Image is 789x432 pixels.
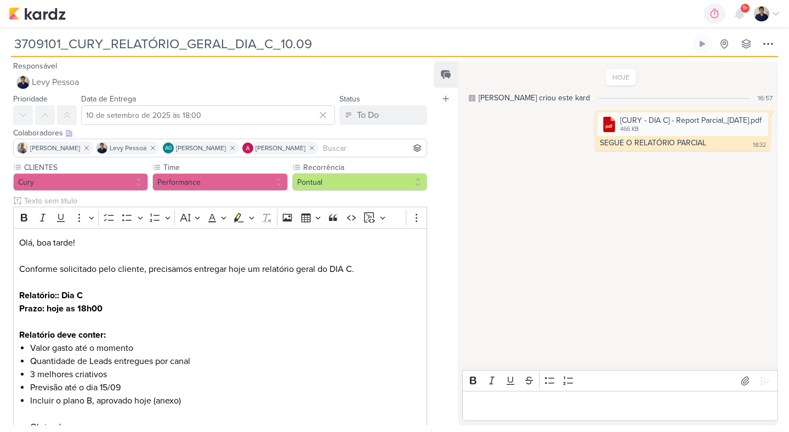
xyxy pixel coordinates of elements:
[357,109,379,122] div: To Do
[13,72,427,92] button: Levy Pessoa
[13,127,427,139] div: Colaboradores
[176,143,226,153] span: [PERSON_NAME]
[81,94,136,104] label: Data de Entrega
[462,391,778,421] div: Editor editing area: main
[742,4,748,13] span: 9+
[13,94,48,104] label: Prioridade
[292,173,427,191] button: Pontual
[597,112,768,136] div: [CURY - DIA C] - Report Parcial_10set25.pdf
[19,329,106,340] strong: Relatório deve conter:
[753,141,766,150] div: 18:32
[152,173,287,191] button: Performance
[163,143,174,154] div: Aline Gimenez Graciano
[9,7,66,20] img: kardz.app
[17,143,28,154] img: Iara Santos
[81,105,335,125] input: Select a date
[30,342,422,355] li: Valor gasto até o momento
[13,173,148,191] button: Cury
[620,125,762,134] div: 466 KB
[19,303,103,314] strong: Prazo: hoje as 18h00
[620,115,762,126] div: [CURY - DIA C] - Report Parcial_[DATE].pdf
[13,207,427,228] div: Editor toolbar
[479,92,590,104] div: [PERSON_NAME] criou este kard
[165,146,172,151] p: AG
[13,61,57,71] label: Responsável
[242,143,253,154] img: Alessandra Gomes
[339,105,427,125] button: To Do
[22,195,427,207] input: Texto sem título
[698,39,707,48] div: Ligar relógio
[30,355,422,368] li: Quantidade de Leads entregues por canal
[19,290,83,301] strong: Relatório:: Dia C
[97,143,107,154] img: Levy Pessoa
[30,381,422,394] li: Previsão até o dia 15/09
[162,162,287,173] label: Time
[758,93,773,103] div: 16:57
[256,143,305,153] span: [PERSON_NAME]
[16,76,30,89] img: Levy Pessoa
[23,162,148,173] label: CLIENTES
[339,94,360,104] label: Status
[321,141,424,155] input: Buscar
[462,370,778,391] div: Editor toolbar
[754,6,769,21] img: Levy Pessoa
[19,236,422,342] p: Olá, boa tarde! Conforme solicitado pelo cliente, precisamos entregar hoje um relatório geral do ...
[600,138,706,147] div: SEGUE O RELATÓRIO PARCIAL
[302,162,427,173] label: Recorrência
[30,368,422,381] li: 3 melhores criativos
[11,34,690,54] input: Kard Sem Título
[30,143,80,153] span: [PERSON_NAME]
[110,143,146,153] span: Levy Pessoa
[32,76,79,89] span: Levy Pessoa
